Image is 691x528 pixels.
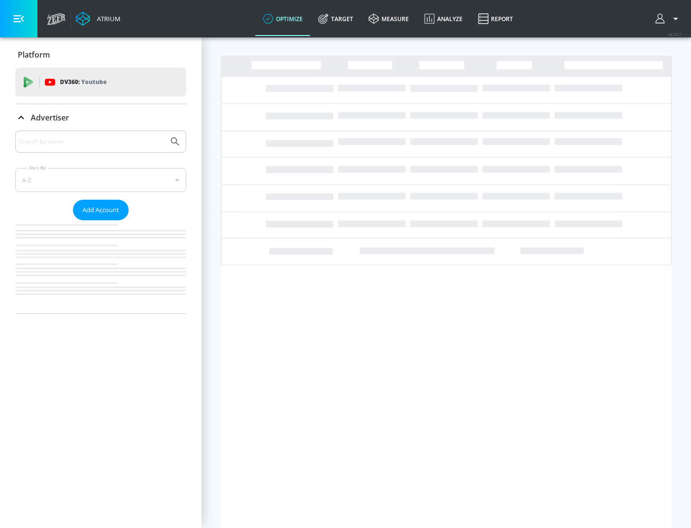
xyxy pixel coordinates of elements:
button: Add Account [73,200,129,220]
a: Target [310,1,361,36]
a: optimize [255,1,310,36]
div: Atrium [93,14,120,23]
p: Advertiser [31,112,69,123]
div: Advertiser [15,131,186,313]
a: Atrium [76,12,120,26]
a: Report [470,1,521,36]
div: DV360: Youtube [15,68,186,96]
div: Advertiser [15,104,186,131]
div: A-Z [15,168,186,192]
label: Sort By [27,165,48,171]
span: Add Account [83,204,119,216]
a: measure [361,1,417,36]
div: Platform [15,41,186,68]
span: v 4.25.2 [668,32,681,37]
input: Search by name [19,135,165,148]
p: Youtube [81,77,107,87]
nav: list of Advertiser [15,220,186,313]
p: Platform [18,49,50,60]
a: Analyze [417,1,470,36]
p: DV360: [60,77,107,87]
